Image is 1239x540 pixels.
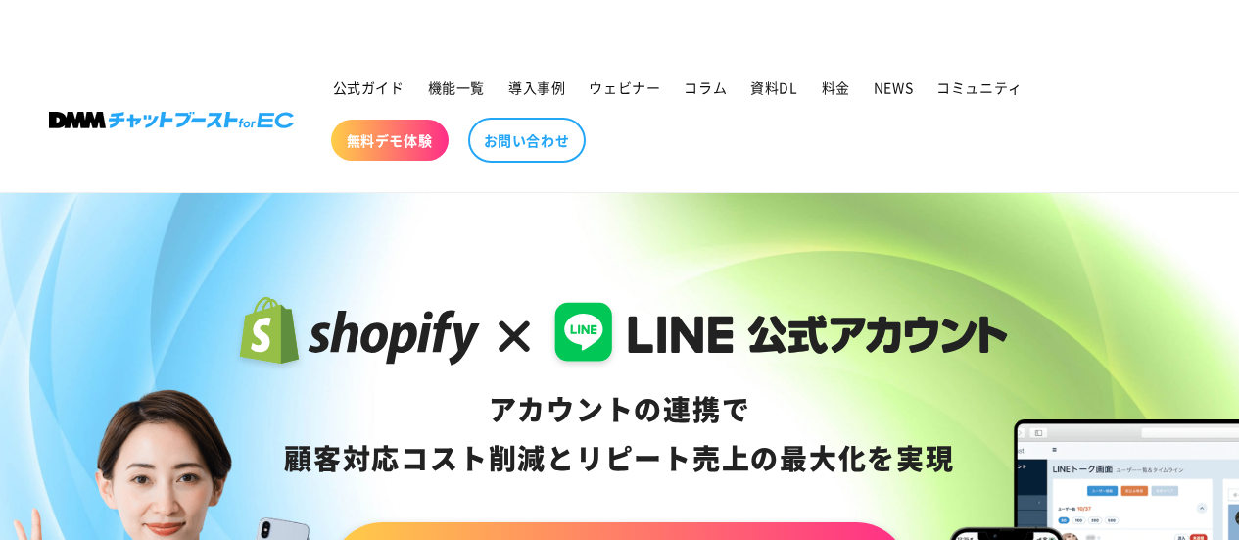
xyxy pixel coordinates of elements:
[925,67,1034,108] a: コミュニティ
[468,118,586,163] a: お問い合わせ
[428,78,485,96] span: 機能一覧
[416,67,497,108] a: 機能一覧
[684,78,727,96] span: コラム
[231,385,1008,483] div: アカウントの連携で 顧客対応コスト削減と リピート売上の 最大化を実現
[333,78,405,96] span: 公式ガイド
[331,120,449,161] a: 無料デモ体験
[497,67,577,108] a: 導入事例
[577,67,672,108] a: ウェビナー
[810,67,862,108] a: 料金
[672,67,739,108] a: コラム
[750,78,797,96] span: 資料DL
[508,78,565,96] span: 導入事例
[321,67,416,108] a: 公式ガイド
[822,78,850,96] span: 料金
[49,112,294,128] img: 株式会社DMM Boost
[484,131,570,149] span: お問い合わせ
[874,78,913,96] span: NEWS
[347,131,433,149] span: 無料デモ体験
[936,78,1023,96] span: コミュニティ
[862,67,925,108] a: NEWS
[589,78,660,96] span: ウェビナー
[739,67,809,108] a: 資料DL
